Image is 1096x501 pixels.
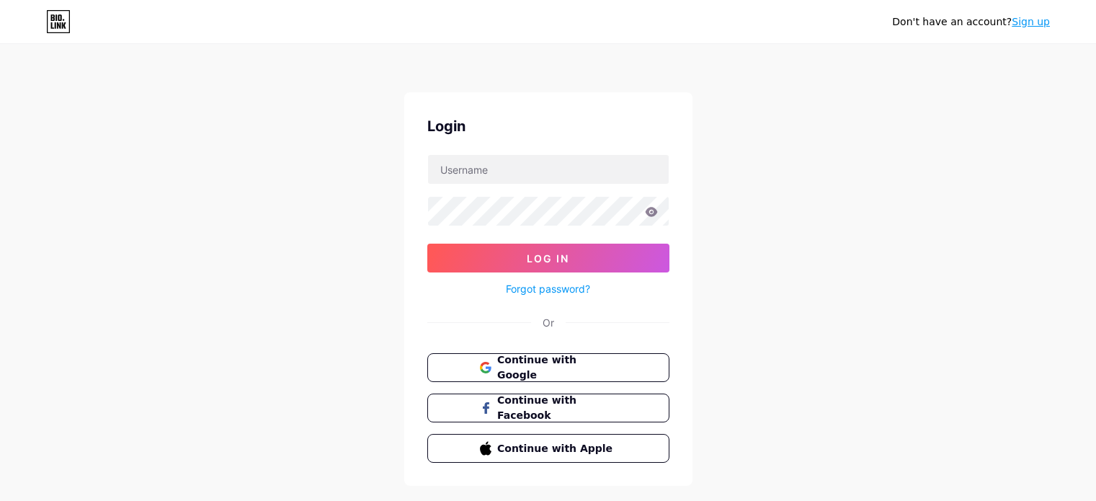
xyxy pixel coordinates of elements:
[427,434,669,463] button: Continue with Apple
[527,252,569,265] span: Log In
[543,315,554,330] div: Or
[497,441,616,456] span: Continue with Apple
[497,353,616,383] span: Continue with Google
[427,115,669,137] div: Login
[428,155,669,184] input: Username
[427,353,669,382] button: Continue with Google
[427,244,669,272] button: Log In
[1012,16,1050,27] a: Sign up
[497,393,616,423] span: Continue with Facebook
[506,281,590,296] a: Forgot password?
[427,394,669,422] button: Continue with Facebook
[892,14,1050,30] div: Don't have an account?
